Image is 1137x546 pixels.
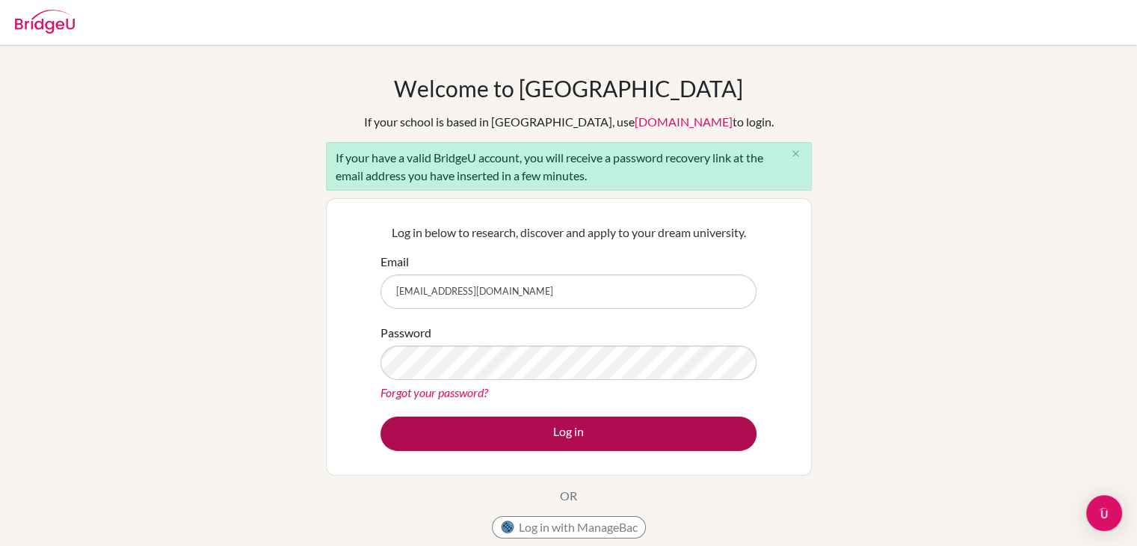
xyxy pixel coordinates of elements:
label: Email [380,253,409,271]
a: Forgot your password? [380,385,488,399]
img: Bridge-U [15,10,75,34]
div: Open Intercom Messenger [1086,495,1122,531]
div: If your have a valid BridgeU account, you will receive a password recovery link at the email addr... [326,142,812,191]
a: [DOMAIN_NAME] [635,114,733,129]
p: OR [560,487,577,505]
p: Log in below to research, discover and apply to your dream university. [380,224,757,242]
i: close [790,148,801,159]
h1: Welcome to [GEOGRAPHIC_DATA] [394,75,743,102]
div: If your school is based in [GEOGRAPHIC_DATA], use to login. [364,113,774,131]
button: Log in with ManageBac [492,516,646,539]
button: Log in [380,417,757,451]
button: Close [781,143,811,165]
label: Password [380,324,431,342]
